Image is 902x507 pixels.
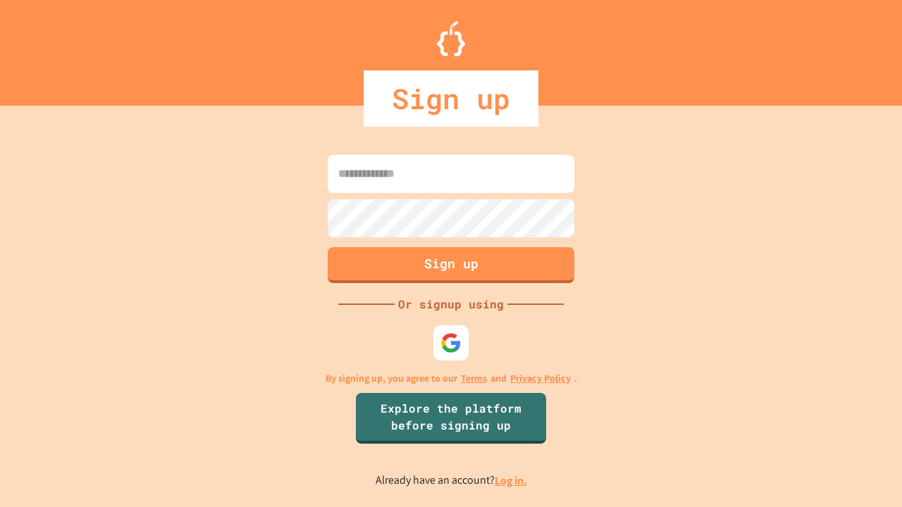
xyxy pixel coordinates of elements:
[510,371,571,386] a: Privacy Policy
[364,70,538,127] div: Sign up
[395,296,507,313] div: Or signup using
[461,371,487,386] a: Terms
[843,451,888,493] iframe: chat widget
[440,332,462,353] img: google-icon.svg
[328,247,574,283] button: Sign up
[495,473,527,488] a: Log in.
[356,393,546,444] a: Explore the platform before signing up
[326,371,577,386] p: By signing up, you agree to our and .
[376,472,527,489] p: Already have an account?
[437,21,465,56] img: Logo.svg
